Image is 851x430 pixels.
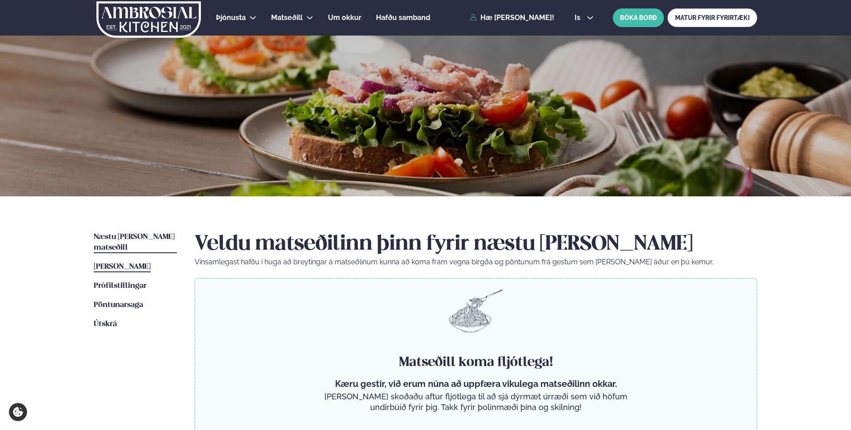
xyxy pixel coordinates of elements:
[94,263,151,271] span: [PERSON_NAME]
[271,12,303,23] a: Matseðill
[94,300,143,311] a: Pöntunarsaga
[271,13,303,22] span: Matseðill
[94,282,147,290] span: Prófílstillingar
[470,14,554,22] a: Hæ [PERSON_NAME]!
[376,13,430,22] span: Hafðu samband
[328,13,361,22] span: Um okkur
[94,281,147,291] a: Prófílstillingar
[567,14,601,21] button: is
[449,289,503,333] img: pasta
[94,233,175,251] span: Næstu [PERSON_NAME] matseðill
[216,13,246,22] span: Þjónusta
[216,12,246,23] a: Þjónusta
[321,354,631,371] h4: Matseðill koma fljótlega!
[376,12,430,23] a: Hafðu samband
[94,301,143,309] span: Pöntunarsaga
[321,391,631,413] p: [PERSON_NAME] skoðaðu aftur fljótlega til að sjá dýrmæt úrræði sem við höfum undirbúið fyrir þig....
[94,232,177,253] a: Næstu [PERSON_NAME] matseðill
[575,14,583,21] span: is
[195,232,757,257] h2: Veldu matseðilinn þinn fyrir næstu [PERSON_NAME]
[94,262,151,272] a: [PERSON_NAME]
[195,257,757,267] p: Vinsamlegast hafðu í huga að breytingar á matseðlinum kunna að koma fram vegna birgða og pöntunum...
[613,8,664,27] button: BÓKA BORÐ
[328,12,361,23] a: Um okkur
[94,320,117,328] span: Útskrá
[94,319,117,330] a: Útskrá
[667,8,757,27] a: MATUR FYRIR FYRIRTÆKI
[321,378,631,389] p: Kæru gestir, við erum núna að uppfæra vikulega matseðilinn okkar.
[96,1,202,38] img: logo
[9,403,27,421] a: Cookie settings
